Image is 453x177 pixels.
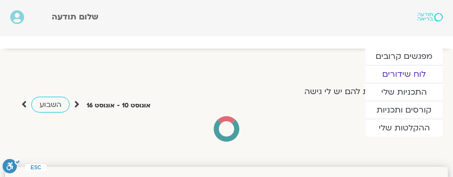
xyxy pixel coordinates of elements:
a: לוח שידורים [365,65,443,83]
span: השבוע [39,100,61,109]
span: שלום תודעה [52,11,98,23]
a: התכניות שלי [365,83,443,101]
a: קורסים ותכניות [365,101,443,119]
a: מפגשים קרובים [365,48,443,65]
a: השבוע [31,97,70,113]
a: ההקלטות שלי [365,119,443,137]
p: אוגוסט 10 - אוגוסט 16 [87,100,151,111]
label: הצג רק הרצאות להם יש לי גישה [304,87,422,96]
